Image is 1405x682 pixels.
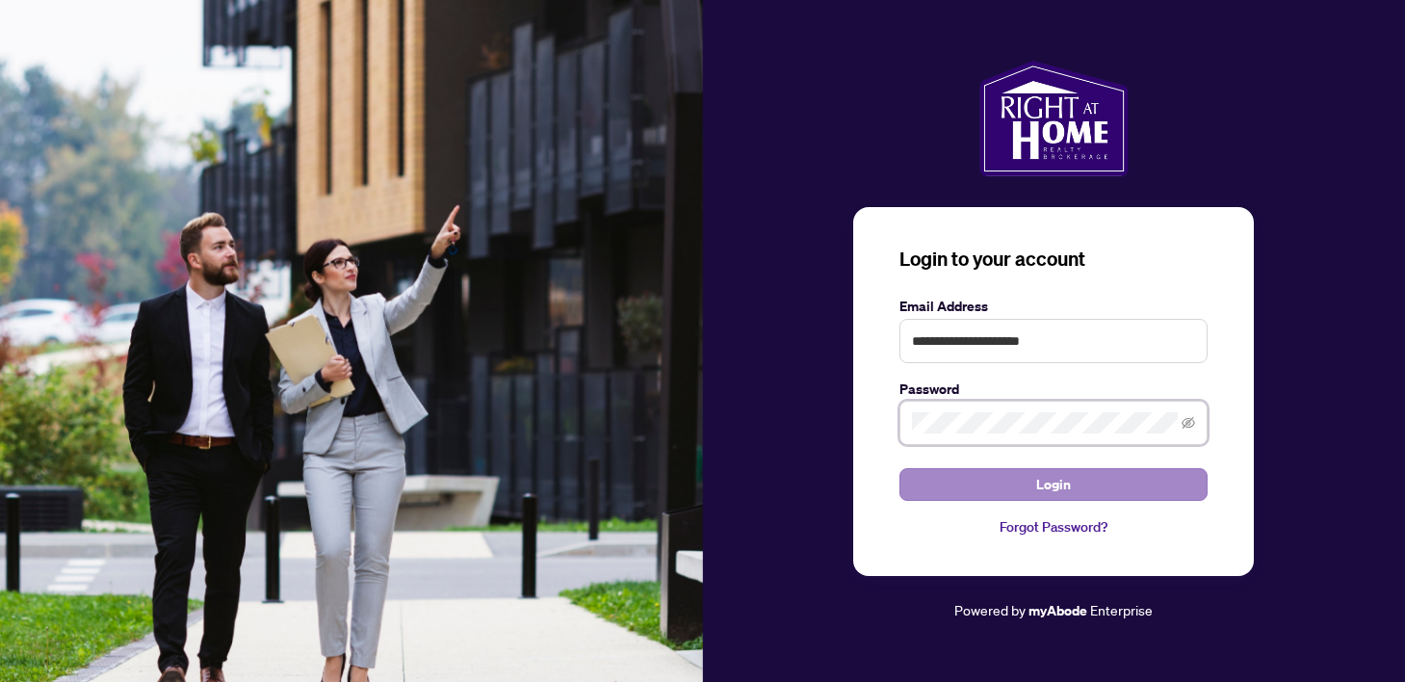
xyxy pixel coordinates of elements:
[899,468,1208,501] button: Login
[1028,600,1087,621] a: myAbode
[899,516,1208,538] a: Forgot Password?
[1036,469,1071,500] span: Login
[954,601,1026,618] span: Powered by
[1090,601,1153,618] span: Enterprise
[979,61,1129,176] img: ma-logo
[899,296,1208,317] label: Email Address
[899,246,1208,273] h3: Login to your account
[899,379,1208,400] label: Password
[1182,416,1195,430] span: eye-invisible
